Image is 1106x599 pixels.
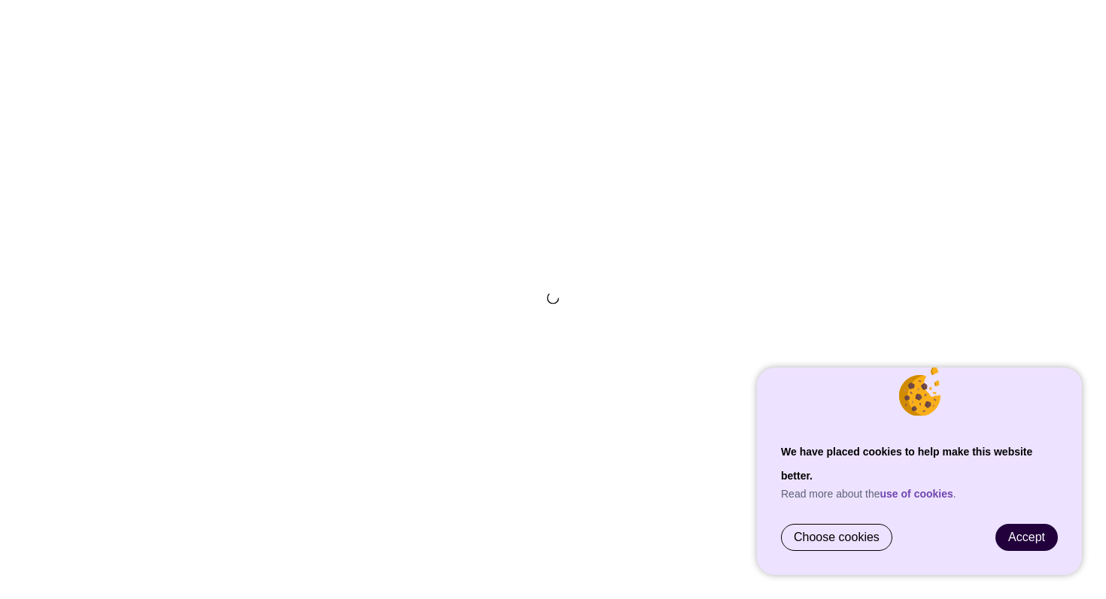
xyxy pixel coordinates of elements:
a: Accept [996,525,1057,550]
span: Accept [1008,531,1045,543]
strong: We have placed cookies to help make this website better. [781,446,1032,482]
p: Read more about the . [781,488,1058,500]
a: Choose cookies [782,525,892,550]
a: use of cookies [880,488,953,500]
span: Choose cookies [794,531,880,544]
